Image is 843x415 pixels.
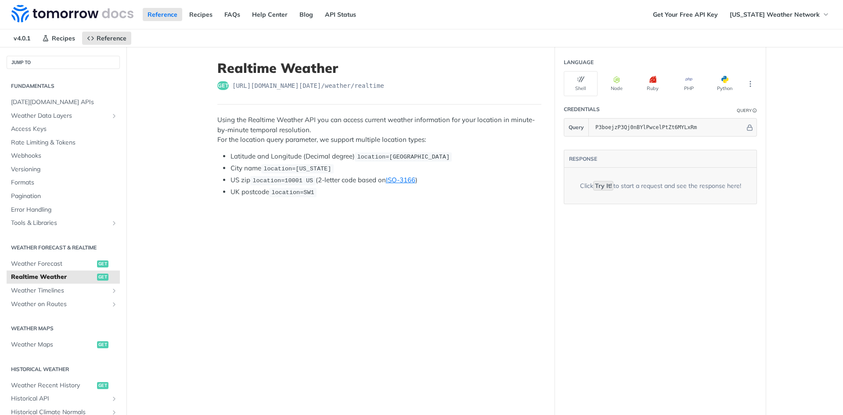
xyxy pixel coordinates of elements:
button: JUMP TO [7,56,120,69]
button: Node [600,71,634,96]
span: Pagination [11,192,118,201]
span: Weather Timelines [11,286,108,295]
div: Query [737,107,752,114]
span: get [97,382,108,389]
a: Rate Limiting & Tokens [7,136,120,149]
span: Access Keys [11,125,118,134]
a: Help Center [247,8,292,21]
a: Weather on RoutesShow subpages for Weather on Routes [7,298,120,311]
a: Webhooks [7,149,120,162]
span: Webhooks [11,152,118,160]
h2: Weather Forecast & realtime [7,244,120,252]
span: [DATE][DOMAIN_NAME] APIs [11,98,118,107]
span: Recipes [52,34,75,42]
button: Show subpages for Historical API [111,395,118,402]
a: Weather Recent Historyget [7,379,120,392]
a: Pagination [7,190,120,203]
a: API Status [320,8,361,21]
span: Versioning [11,165,118,174]
button: Hide [745,123,754,132]
a: Realtime Weatherget [7,271,120,284]
div: QueryInformation [737,107,757,114]
span: Weather Forecast [11,260,95,268]
div: Language [564,58,594,66]
input: apikey [591,119,745,136]
h2: Fundamentals [7,82,120,90]
a: FAQs [220,8,245,21]
a: Reference [82,32,131,45]
code: location=SW1 [269,188,317,197]
code: location=10001 US [250,176,316,185]
span: Query [569,123,584,131]
button: RESPONSE [569,155,598,163]
span: Reference [97,34,126,42]
button: Query [564,119,589,136]
a: Reference [143,8,182,21]
a: ISO-3166 [386,176,415,184]
span: Historical API [11,394,108,403]
a: [DATE][DOMAIN_NAME] APIs [7,96,120,109]
a: Error Handling [7,203,120,217]
a: Weather Mapsget [7,338,120,351]
button: Show subpages for Weather Timelines [111,287,118,294]
span: v4.0.1 [9,32,35,45]
span: get [217,81,229,90]
button: Python [708,71,742,96]
li: UK postcode [231,187,541,197]
span: get [97,274,108,281]
span: Weather Data Layers [11,112,108,120]
code: location=[GEOGRAPHIC_DATA] [355,152,452,161]
span: Formats [11,178,118,187]
div: Click to start a request and see the response here! [580,181,741,191]
span: get [97,260,108,267]
span: https://api.tomorrow.io/v4/weather/realtime [232,81,384,90]
button: Shell [564,71,598,96]
p: Using the Realtime Weather API you can access current weather information for your location in mi... [217,115,541,145]
span: get [97,341,108,348]
code: location=[US_STATE] [261,164,334,173]
button: Show subpages for Tools & Libraries [111,220,118,227]
a: Access Keys [7,123,120,136]
img: Tomorrow.io Weather API Docs [11,5,133,22]
span: Weather on Routes [11,300,108,309]
a: Recipes [37,32,80,45]
a: Blog [295,8,318,21]
h2: Historical Weather [7,365,120,373]
h2: Weather Maps [7,325,120,332]
a: Historical APIShow subpages for Historical API [7,392,120,405]
h1: Realtime Weather [217,60,541,76]
button: More Languages [744,77,757,90]
span: Weather Maps [11,340,95,349]
button: Show subpages for Weather on Routes [111,301,118,308]
li: Latitude and Longitude (Decimal degree) [231,152,541,162]
a: Weather Forecastget [7,257,120,271]
code: Try It! [593,181,613,191]
button: Ruby [636,71,670,96]
div: Credentials [564,105,600,113]
a: Recipes [184,8,217,21]
span: Error Handling [11,206,118,214]
li: US zip (2-letter code based on ) [231,175,541,185]
a: Weather Data LayersShow subpages for Weather Data Layers [7,109,120,123]
span: Rate Limiting & Tokens [11,138,118,147]
button: [US_STATE] Weather Network [725,8,834,21]
a: Weather TimelinesShow subpages for Weather Timelines [7,284,120,297]
span: Weather Recent History [11,381,95,390]
a: Get Your Free API Key [648,8,723,21]
svg: More ellipsis [746,80,754,88]
li: City name [231,163,541,173]
a: Tools & LibrariesShow subpages for Tools & Libraries [7,217,120,230]
span: [US_STATE] Weather Network [730,11,820,18]
span: Realtime Weather [11,273,95,281]
span: Tools & Libraries [11,219,108,227]
a: Versioning [7,163,120,176]
a: Formats [7,176,120,189]
button: Show subpages for Weather Data Layers [111,112,118,119]
button: PHP [672,71,706,96]
i: Information [753,108,757,113]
